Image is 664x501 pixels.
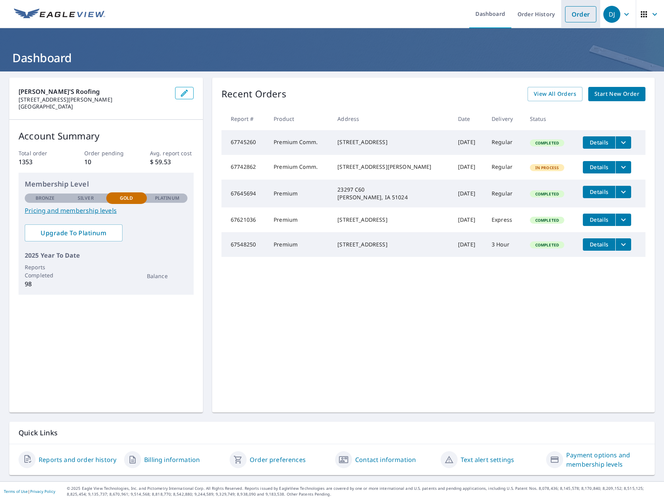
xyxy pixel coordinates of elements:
span: View All Orders [534,89,576,99]
a: Order preferences [250,455,306,464]
div: DJ [603,6,620,23]
a: Privacy Policy [30,489,55,494]
span: Details [587,139,611,146]
td: Regular [485,155,524,180]
span: Details [587,188,611,195]
p: $ 59.53 [150,157,194,166]
td: [DATE] [452,180,485,207]
th: Date [452,107,485,130]
a: Payment options and membership levels [566,450,645,469]
a: Reports and order history [39,455,116,464]
span: In Process [531,165,564,170]
td: 3 Hour [485,232,524,257]
a: Contact information [355,455,416,464]
p: 98 [25,279,65,289]
div: [STREET_ADDRESS] [337,216,446,224]
p: Balance [147,272,187,280]
span: Completed [531,242,564,248]
p: [STREET_ADDRESS][PERSON_NAME] [19,96,169,103]
p: Account Summary [19,129,194,143]
p: 1353 [19,157,62,166]
button: filesDropdownBtn-67621036 [615,214,631,226]
button: detailsBtn-67745260 [583,136,615,149]
p: Reports Completed [25,263,65,279]
p: 10 [84,157,128,166]
div: [STREET_ADDRESS] [337,241,446,248]
button: detailsBtn-67742862 [583,161,615,173]
a: Terms of Use [4,489,28,494]
th: Address [331,107,452,130]
button: filesDropdownBtn-67745260 [615,136,631,149]
span: Details [587,216,611,223]
a: Order [565,6,596,22]
span: Completed [531,191,564,197]
a: Upgrade To Platinum [25,224,123,241]
p: Avg. report cost [150,149,194,157]
span: Details [587,163,611,171]
p: | [4,489,55,494]
span: Start New Order [594,89,639,99]
td: Premium [267,180,331,207]
p: 2025 Year To Date [25,251,187,260]
p: Total order [19,149,62,157]
h1: Dashboard [9,50,655,66]
p: [PERSON_NAME]'s Roofing [19,87,169,96]
p: Membership Level [25,179,187,189]
button: filesDropdownBtn-67742862 [615,161,631,173]
td: 67621036 [221,207,267,232]
td: [DATE] [452,207,485,232]
p: Bronze [36,195,55,202]
th: Status [524,107,577,130]
div: [STREET_ADDRESS] [337,138,446,146]
td: 67745260 [221,130,267,155]
a: Text alert settings [461,455,514,464]
td: Premium Comm. [267,130,331,155]
td: 67548250 [221,232,267,257]
p: Order pending [84,149,128,157]
td: [DATE] [452,130,485,155]
td: [DATE] [452,155,485,180]
a: Billing information [144,455,200,464]
button: filesDropdownBtn-67645694 [615,186,631,198]
p: © 2025 Eagle View Technologies, Inc. and Pictometry International Corp. All Rights Reserved. Repo... [67,486,660,497]
td: Express [485,207,524,232]
td: Regular [485,130,524,155]
button: detailsBtn-67548250 [583,238,615,251]
p: Recent Orders [221,87,286,101]
div: 23297 C60 [PERSON_NAME], IA 51024 [337,186,446,201]
span: Upgrade To Platinum [31,229,116,237]
p: Platinum [155,195,179,202]
span: Completed [531,140,564,146]
p: Gold [120,195,133,202]
img: EV Logo [14,8,105,20]
div: [STREET_ADDRESS][PERSON_NAME] [337,163,446,171]
p: Silver [78,195,94,202]
td: Regular [485,180,524,207]
td: Premium [267,232,331,257]
button: filesDropdownBtn-67548250 [615,238,631,251]
td: [DATE] [452,232,485,257]
th: Product [267,107,331,130]
a: View All Orders [528,87,582,101]
td: Premium [267,207,331,232]
span: Details [587,241,611,248]
td: 67742862 [221,155,267,180]
td: 67645694 [221,180,267,207]
a: Pricing and membership levels [25,206,187,215]
a: Start New Order [588,87,645,101]
th: Delivery [485,107,524,130]
button: detailsBtn-67645694 [583,186,615,198]
p: [GEOGRAPHIC_DATA] [19,103,169,110]
button: detailsBtn-67621036 [583,214,615,226]
span: Completed [531,217,564,223]
th: Report # [221,107,267,130]
p: Quick Links [19,428,645,438]
td: Premium Comm. [267,155,331,180]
